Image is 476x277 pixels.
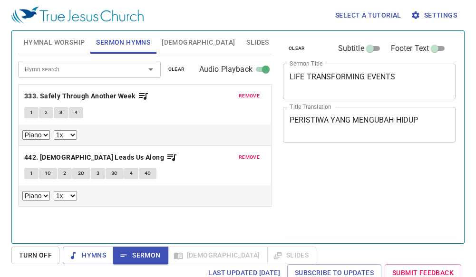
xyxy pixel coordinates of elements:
button: 333. Safely Through Another Week [24,90,149,102]
span: 3C [111,169,118,178]
textarea: PERISTIWA YANG MENGUBAH HIDUP [290,115,449,134]
button: 3 [54,107,68,118]
button: 1 [24,107,39,118]
button: 2 [39,107,53,118]
button: 442. [DEMOGRAPHIC_DATA] Leads Us Along [24,152,178,163]
span: 2C [78,169,85,178]
span: 1 [30,169,33,178]
span: Subtitle [338,43,364,54]
span: remove [239,92,260,100]
span: [DEMOGRAPHIC_DATA] [162,37,235,48]
span: 1 [30,108,33,117]
span: 4 [130,169,133,178]
span: 4C [145,169,151,178]
b: 442. [DEMOGRAPHIC_DATA] Leads Us Along [24,152,164,163]
span: Settings [413,10,457,21]
span: Sermon Hymns [96,37,150,48]
button: 2 [58,168,72,179]
select: Playback Rate [54,191,77,201]
button: clear [283,43,311,54]
button: Select a tutorial [331,7,405,24]
button: 4 [69,107,83,118]
span: Hymnal Worship [24,37,85,48]
button: Settings [409,7,461,24]
span: 2 [63,169,66,178]
span: 3 [59,108,62,117]
button: remove [233,152,265,163]
button: clear [163,64,191,75]
span: remove [239,153,260,162]
button: 3 [91,168,105,179]
b: 333. Safely Through Another Week [24,90,136,102]
iframe: from-child [279,153,422,236]
button: Hymns [63,247,114,264]
span: Turn Off [19,249,52,261]
span: Audio Playback [199,64,253,75]
button: 1 [24,168,39,179]
button: Open [144,63,157,76]
button: 1C [39,168,57,179]
span: Select a tutorial [335,10,401,21]
button: 4C [139,168,157,179]
button: 3C [106,168,124,179]
span: Hymns [70,249,106,261]
button: remove [233,90,265,102]
button: Turn Off [11,247,59,264]
select: Playback Rate [54,130,77,140]
span: Slides [246,37,269,48]
button: 4 [124,168,138,179]
span: clear [289,44,305,53]
textarea: LIFE TRANSFORMING EVENTS [290,72,449,90]
span: 2 [45,108,48,117]
span: Sermon [121,249,160,261]
select: Select Track [22,191,50,201]
img: True Jesus Church [11,7,144,24]
span: Footer Text [391,43,429,54]
span: 1C [45,169,51,178]
select: Select Track [22,130,50,140]
span: clear [168,65,185,74]
span: 4 [75,108,78,117]
button: 2C [72,168,90,179]
button: Sermon [113,247,168,264]
span: 3 [97,169,99,178]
